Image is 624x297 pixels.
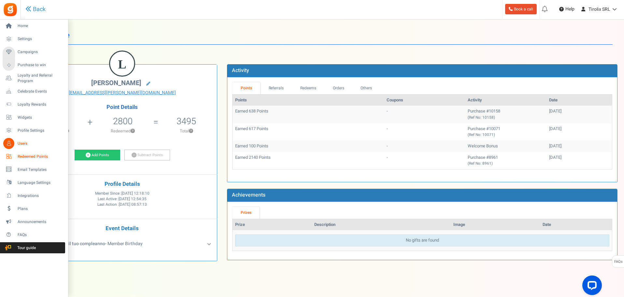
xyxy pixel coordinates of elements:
[177,116,196,126] h5: 3495
[233,106,384,123] td: Earned 638 Points
[384,141,465,152] td: -
[549,143,609,149] div: [DATE]
[75,150,120,161] a: Add Points
[3,138,65,149] a: Users
[465,123,546,141] td: Purchase #10071
[233,152,384,169] td: Earned 2140 Points
[589,6,610,13] span: Tirolix SRL
[18,180,63,186] span: Language Settings
[3,190,65,201] a: Integrations
[232,207,260,219] a: Prizes
[3,151,65,162] a: Redeemed Points
[260,82,292,94] a: Referrals
[3,203,65,214] a: Plans
[468,132,495,138] small: (Ref No: 10071)
[27,104,217,110] h4: Point Details
[18,141,63,146] span: Users
[3,86,65,97] a: Celebrate Events
[97,202,147,207] span: Last Action :
[384,123,465,141] td: -
[18,89,63,94] span: Celebrate Events
[451,219,540,230] th: Image
[91,78,141,88] span: [PERSON_NAME]
[549,108,609,114] div: [DATE]
[93,128,152,134] p: Redeemed
[18,206,63,212] span: Plans
[3,229,65,240] a: FAQs
[312,219,451,230] th: Description
[50,240,105,247] b: Inserisci il tuo compleanno
[3,164,65,175] a: Email Templates
[3,21,65,32] a: Home
[3,2,18,17] img: Gratisfaction
[557,4,577,14] a: Help
[32,226,212,232] h4: Event Details
[98,196,147,202] span: Last Active :
[18,62,63,68] span: Purchase to win
[232,67,249,74] b: Activity
[159,128,214,134] p: Total
[3,60,65,71] a: Purchase to win
[18,36,63,42] span: Settings
[3,125,65,136] a: Profile Settings
[549,155,609,161] div: [DATE]
[549,126,609,132] div: [DATE]
[18,167,63,172] span: Email Templates
[352,82,380,94] a: Others
[119,196,147,202] span: [DATE] 12:54:35
[18,232,63,238] span: FAQs
[3,245,49,251] span: Tour guide
[3,99,65,110] a: Loyalty Rewards
[233,219,311,230] th: Prize
[18,102,63,107] span: Loyalty Rewards
[18,115,63,120] span: Widgets
[119,202,147,207] span: [DATE] 08:57:13
[3,216,65,227] a: Announcements
[113,116,133,126] h5: 2800
[18,219,63,225] span: Announcements
[384,152,465,169] td: -
[564,6,574,12] span: Help
[32,181,212,187] h4: Profile Details
[32,90,212,96] a: [EMAIL_ADDRESS][PERSON_NAME][DOMAIN_NAME]
[468,161,493,166] small: (Ref No: 8961)
[233,95,384,106] th: Points
[384,95,465,106] th: Coupons
[232,191,265,199] b: Achievements
[50,240,143,247] span: - Member Birthday
[18,73,65,84] span: Loyalty and Referral Program
[131,129,135,133] button: ?
[465,141,546,152] td: Welcome Bonus
[32,26,613,45] h1: User Profile
[233,123,384,141] td: Earned 617 Points
[18,154,63,159] span: Redeemed Points
[465,95,546,106] th: Activity
[546,95,612,106] th: Date
[233,141,384,152] td: Earned 100 Points
[232,82,260,94] a: Points
[384,106,465,123] td: -
[324,82,352,94] a: Orders
[3,73,65,84] a: Loyalty and Referral Program
[468,115,495,120] small: (Ref No: 10158)
[540,219,612,230] th: Date
[3,177,65,188] a: Language Settings
[3,112,65,123] a: Widgets
[121,191,149,196] span: [DATE] 12:18:10
[124,150,170,161] a: Subtract Points
[465,106,546,123] td: Purchase #10158
[505,4,537,14] a: Book a call
[3,47,65,58] a: Campaigns
[18,128,63,133] span: Profile Settings
[18,49,63,55] span: Campaigns
[292,82,325,94] a: Redeems
[189,129,193,133] button: ?
[614,256,623,268] span: FAQs
[3,34,65,45] a: Settings
[235,234,609,246] div: No gifts are found
[18,193,63,199] span: Integrations
[110,52,134,77] figcaption: L
[465,152,546,169] td: Purchase #8961
[95,191,149,196] span: Member Since :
